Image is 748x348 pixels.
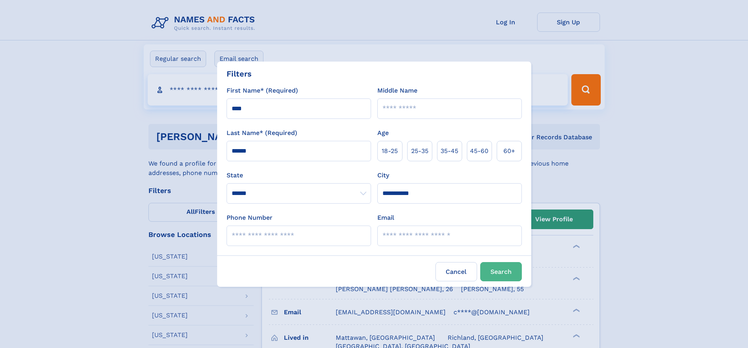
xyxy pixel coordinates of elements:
span: 18‑25 [382,146,398,156]
span: 35‑45 [441,146,458,156]
label: Phone Number [227,213,272,222]
span: 45‑60 [470,146,488,156]
label: Email [377,213,394,222]
span: 25‑35 [411,146,428,156]
div: Filters [227,68,252,80]
label: State [227,171,371,180]
label: First Name* (Required) [227,86,298,95]
label: Middle Name [377,86,417,95]
label: City [377,171,389,180]
label: Last Name* (Required) [227,128,297,138]
label: Age [377,128,389,138]
button: Search [480,262,522,281]
label: Cancel [435,262,477,281]
span: 60+ [503,146,515,156]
